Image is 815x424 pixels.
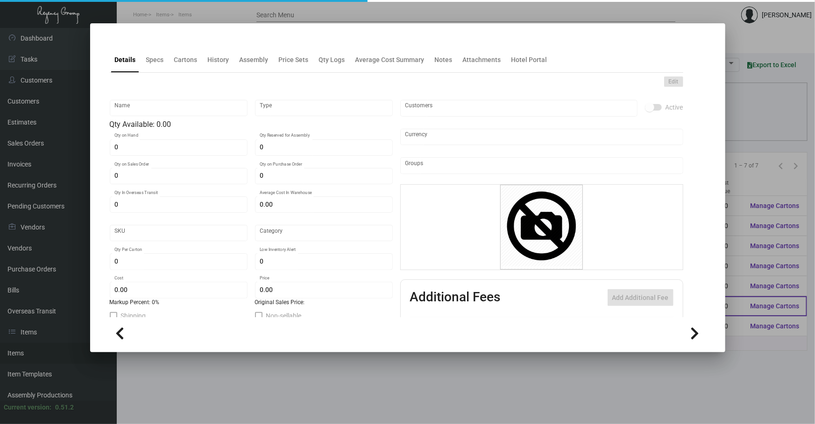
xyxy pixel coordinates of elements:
[174,55,198,65] div: Cartons
[612,294,669,301] span: Add Additional Fee
[208,55,229,65] div: History
[405,162,678,169] input: Add new..
[669,78,679,86] span: Edit
[266,310,302,321] span: Non-sellable
[666,102,683,113] span: Active
[664,76,683,87] button: Edit
[608,289,673,306] button: Add Additional Fee
[121,310,146,321] span: Shipping
[55,403,74,412] div: 0.51.2
[511,55,547,65] div: Hotel Portal
[319,55,345,65] div: Qty Logs
[410,289,501,306] h2: Additional Fees
[146,55,164,65] div: Specs
[435,55,453,65] div: Notes
[463,55,501,65] div: Attachments
[240,55,269,65] div: Assembly
[110,119,393,130] div: Qty Available: 0.00
[355,55,425,65] div: Average Cost Summary
[4,403,51,412] div: Current version:
[115,55,136,65] div: Details
[405,104,632,112] input: Add new..
[279,55,309,65] div: Price Sets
